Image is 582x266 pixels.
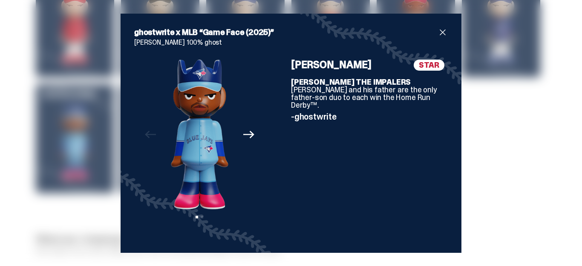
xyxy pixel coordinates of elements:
[201,216,203,218] button: View slide 2
[291,77,411,87] b: [PERSON_NAME] THE IMPALERS
[134,39,448,46] p: [PERSON_NAME] 100% ghost
[239,125,258,144] button: Next
[291,78,448,109] p: [PERSON_NAME] and his father are the only father-son duo to each win the Home Run Derby™.
[438,27,448,37] button: close
[291,60,448,70] h4: [PERSON_NAME]
[291,112,448,121] p: -ghostwrite
[196,216,198,218] button: View slide 1
[414,60,444,71] span: STAR
[171,60,228,210] img: Property%201=Vladimir%20Guerrero%20Jr,%20Property%202=true,%20Angle=Front.png
[134,27,438,37] h2: ghostwrite x MLB “Game Face (2025)”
